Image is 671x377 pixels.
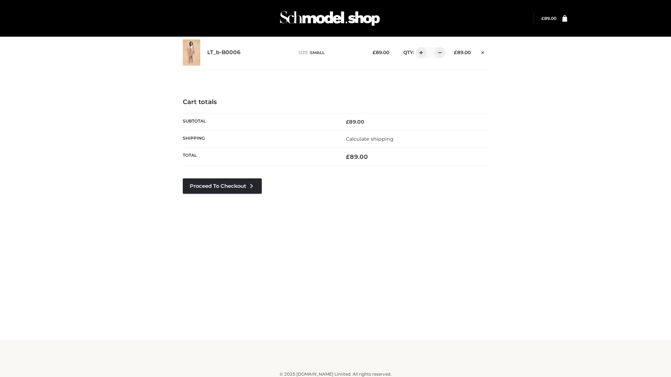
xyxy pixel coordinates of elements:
span: £ [541,16,544,21]
span: £ [373,50,376,55]
th: Shipping [183,130,335,147]
p: size : [298,50,362,56]
bdi: 89.00 [346,153,368,160]
a: Calculate shipping [346,136,394,142]
img: Schmodel Admin 964 [277,5,382,32]
span: £ [346,153,350,160]
a: LT_b-B0006 [207,49,241,56]
span: £ [346,119,349,125]
bdi: 89.00 [541,16,556,21]
bdi: 89.00 [454,50,471,55]
a: Remove this item [478,47,488,56]
bdi: 89.00 [373,50,389,55]
h4: Cart totals [183,98,488,106]
bdi: 89.00 [346,119,364,125]
div: QTY: [396,47,443,58]
th: Total [183,148,335,166]
th: Subtotal [183,113,335,130]
span: SMALL [310,50,325,55]
a: £89.00 [541,16,556,21]
a: Proceed to Checkout [183,178,262,194]
span: £ [454,50,457,55]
